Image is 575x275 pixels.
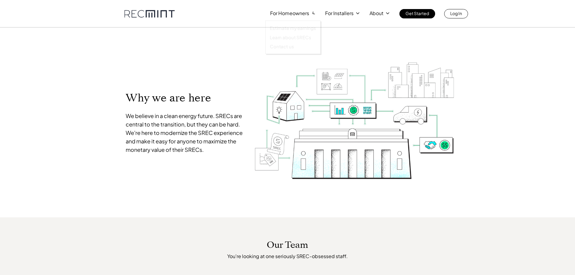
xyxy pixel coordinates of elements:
p: Why we are here [126,91,244,105]
p: About [370,9,383,18]
p: Get Started [405,9,429,18]
p: Log In [450,9,462,18]
a: Log In [444,9,468,18]
p: Our Team [267,240,308,250]
p: For Installers [325,9,354,18]
p: We believe in a clean energy future. SRECs are central to the transition, but they can be hard. W... [126,112,244,154]
p: You're looking at one seriously SREC-obsessed staff. [196,253,379,259]
p: For Homeowners [270,9,309,18]
a: Get Started [399,9,435,18]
